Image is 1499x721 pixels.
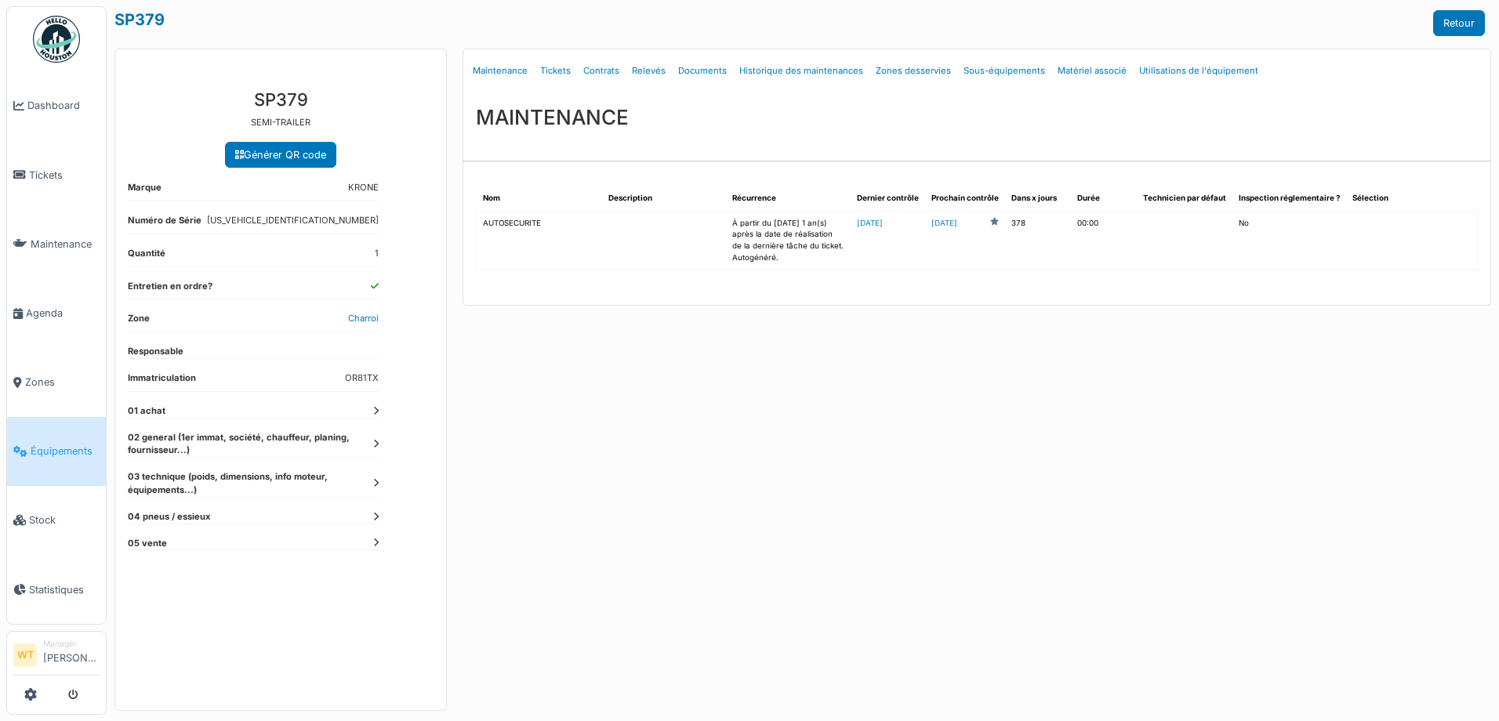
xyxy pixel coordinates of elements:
a: Utilisations de l'équipement [1133,53,1265,89]
span: Zones [25,375,100,389]
span: Équipements [31,444,100,458]
img: Badge_color-CXgf-gQk.svg [33,16,80,63]
dd: OR81TX [345,371,379,385]
dt: 04 pneus / essieux [128,510,379,524]
h3: MAINTENANCE [476,105,629,129]
dd: [US_VEHICLE_IDENTIFICATION_NUMBER] [207,214,379,227]
dt: Responsable [128,345,183,358]
th: Nom [477,187,602,211]
a: Maintenance [7,209,106,278]
dd: 1 [375,247,379,260]
dt: Entretien en ordre? [128,280,212,299]
a: SP379 [114,10,165,29]
a: Zones [7,348,106,417]
td: AUTOSECURITE [477,211,602,270]
a: Agenda [7,278,106,347]
dt: Numéro de Série [128,214,201,234]
th: Inspection réglementaire ? [1232,187,1346,211]
th: Durée [1071,187,1137,211]
td: 00:00 [1071,211,1137,270]
a: Relevés [626,53,672,89]
a: WT Manager[PERSON_NAME] [13,638,100,676]
th: Récurrence [726,187,850,211]
dt: Zone [128,312,150,332]
dt: 02 general (1er immat, société, chauffeur, planing, fournisseur...) [128,431,379,458]
td: À partir du [DATE] 1 an(s) après la date de réalisation de la dernière tâche du ticket. Autogénéré. [726,211,850,270]
dt: Marque [128,181,162,201]
th: Sélection [1346,187,1412,211]
th: Prochain contrôle [925,187,1005,211]
td: 378 [1005,211,1071,270]
a: Historique des maintenances [733,53,869,89]
a: Générer QR code [225,142,336,168]
a: Charroi [348,313,379,324]
a: [DATE] [857,219,883,227]
span: translation missing: fr.shared.no [1239,219,1249,227]
span: Stock [29,513,100,527]
dt: 01 achat [128,404,379,418]
span: Maintenance [31,237,100,252]
a: Contrats [577,53,626,89]
li: WT [13,643,37,667]
a: Zones desservies [869,53,957,89]
li: [PERSON_NAME] [43,638,100,672]
a: Documents [672,53,733,89]
a: Statistiques [7,555,106,624]
dt: Immatriculation [128,371,196,391]
span: Statistiques [29,582,100,597]
th: Dans x jours [1005,187,1071,211]
p: SEMI-TRAILER [128,116,434,129]
th: Technicien par défaut [1137,187,1232,211]
h3: SP379 [128,89,434,110]
a: Matériel associé [1051,53,1133,89]
a: Stock [7,486,106,555]
a: Équipements [7,417,106,486]
span: Dashboard [27,98,100,113]
th: Description [602,187,726,211]
a: Maintenance [466,53,534,89]
a: [DATE] [931,218,957,230]
a: Sous-équipements [957,53,1051,89]
dt: Quantité [128,247,165,266]
dt: 03 technique (poids, dimensions, info moteur, équipements...) [128,470,379,497]
a: Retour [1433,10,1485,36]
th: Dernier contrôle [851,187,925,211]
dd: KRONE [348,181,379,194]
span: Agenda [26,306,100,321]
a: Tickets [7,140,106,209]
dt: 05 vente [128,537,379,550]
a: Dashboard [7,71,106,140]
span: Tickets [29,168,100,183]
a: Tickets [534,53,577,89]
div: Manager [43,638,100,650]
